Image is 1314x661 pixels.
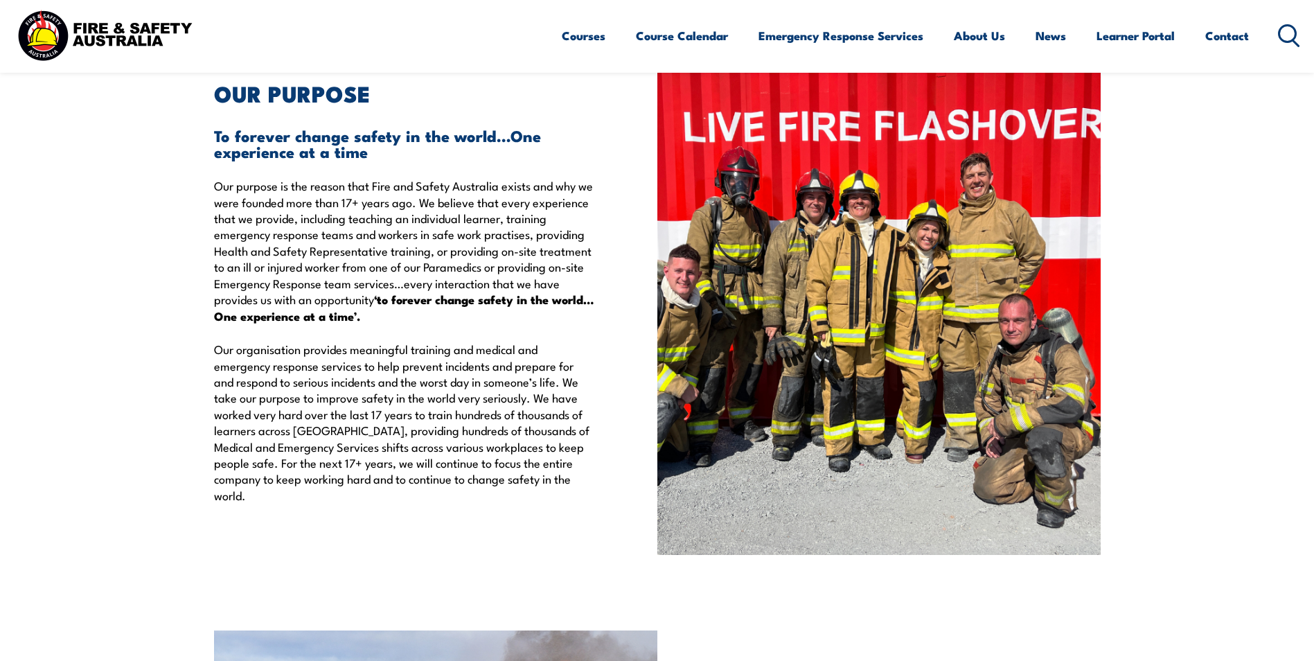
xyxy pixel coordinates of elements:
[1205,17,1249,54] a: Contact
[214,290,594,325] strong: ‘to forever change safety in the world…One experience at a time’.
[214,123,541,164] strong: To forever change safety in the world…One experience at a time
[214,83,594,103] h2: OUR PURPOSE
[1097,17,1175,54] a: Learner Portal
[214,177,594,503] p: Our purpose is the reason that Fire and Safety Australia exists and why we were founded more than...
[954,17,1005,54] a: About Us
[636,17,728,54] a: Course Calendar
[758,17,923,54] a: Emergency Response Services
[562,17,605,54] a: Courses
[1036,17,1066,54] a: News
